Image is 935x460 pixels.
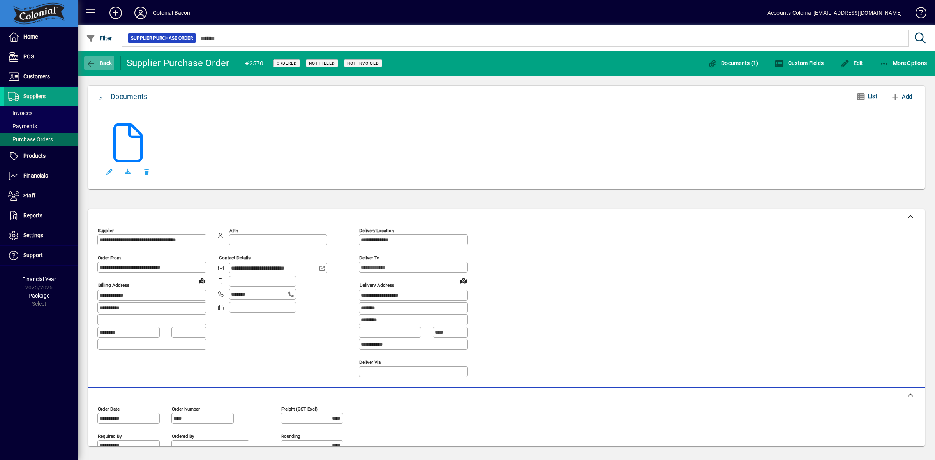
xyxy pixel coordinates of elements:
span: Documents (1) [708,60,759,66]
a: Customers [4,67,78,86]
mat-label: Order date [98,406,120,411]
span: Support [23,252,43,258]
span: Edit [840,60,863,66]
a: View on map [196,274,208,287]
button: List [850,90,884,104]
a: Support [4,246,78,265]
span: Settings [23,232,43,238]
span: More Options [880,60,927,66]
button: Add [103,6,128,20]
mat-label: Delivery Location [359,228,394,233]
button: Back [84,56,114,70]
span: Payments [8,123,37,129]
mat-label: Required by [98,433,122,439]
div: Supplier Purchase Order [127,57,229,69]
a: Knowledge Base [910,2,925,27]
a: Staff [4,186,78,206]
span: Package [28,293,49,299]
mat-label: Supplier [98,228,114,233]
div: Documents [111,90,147,103]
a: Purchase Orders [4,133,78,146]
span: Filter [86,35,112,41]
button: Add [887,90,915,104]
button: Close [92,87,111,106]
button: Remove [137,162,156,181]
span: Staff [23,192,35,199]
div: #2570 [245,57,263,70]
span: List [868,93,877,99]
span: Home [23,33,38,40]
a: Home [4,27,78,47]
mat-label: Ordered by [172,433,194,439]
a: View on map [457,274,470,287]
a: Invoices [4,106,78,120]
mat-label: Order from [98,255,121,261]
span: Supplier Purchase Order [131,34,193,42]
mat-label: Attn [229,228,238,233]
span: Reports [23,212,42,219]
a: Reports [4,206,78,226]
a: Financials [4,166,78,186]
button: Filter [84,31,114,45]
span: Not Invoiced [347,61,379,66]
mat-label: Deliver via [359,359,381,365]
span: Back [86,60,112,66]
a: Settings [4,226,78,245]
span: Financials [23,173,48,179]
a: Payments [4,120,78,133]
span: Suppliers [23,93,46,99]
span: Purchase Orders [8,136,53,143]
span: Products [23,153,46,159]
mat-label: Freight (GST excl) [281,406,318,411]
button: Edit [100,162,118,181]
mat-label: Rounding [281,433,300,439]
span: POS [23,53,34,60]
button: Documents (1) [706,56,760,70]
span: Ordered [277,61,297,66]
a: POS [4,47,78,67]
span: Not Filled [309,61,335,66]
div: Colonial Bacon [153,7,190,19]
button: Edit [838,56,865,70]
app-page-header-button: Back [78,56,121,70]
span: Invoices [8,110,32,116]
button: Custom Fields [773,56,826,70]
span: Financial Year [22,276,56,282]
span: Customers [23,73,50,79]
span: Add [891,90,912,103]
button: Profile [128,6,153,20]
span: Custom Fields [774,60,824,66]
a: Products [4,146,78,166]
mat-label: Order number [172,406,200,411]
div: Accounts Colonial [EMAIL_ADDRESS][DOMAIN_NAME] [767,7,902,19]
mat-label: Deliver To [359,255,379,261]
button: More Options [878,56,929,70]
a: Download [118,162,137,181]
